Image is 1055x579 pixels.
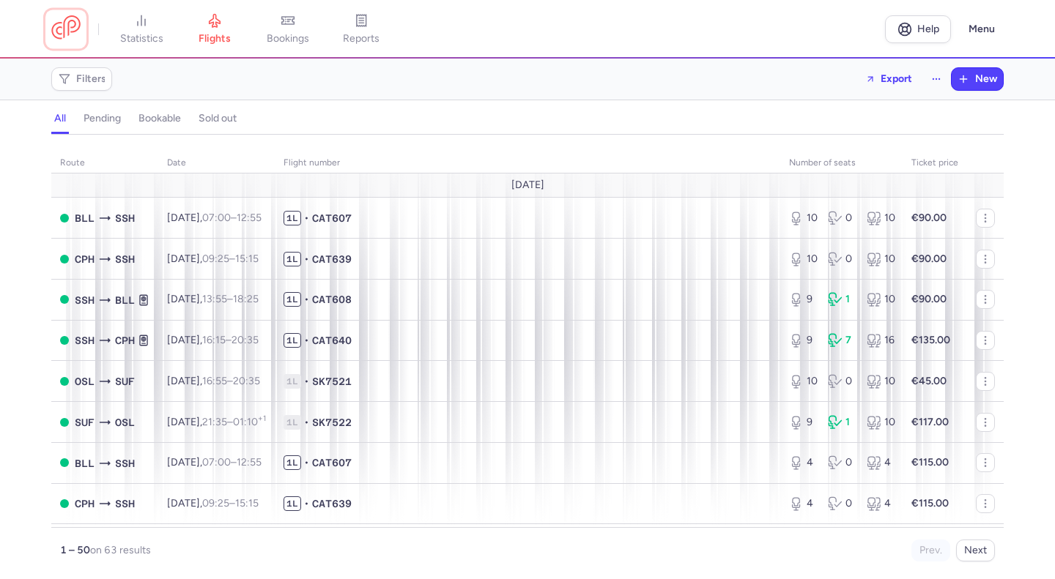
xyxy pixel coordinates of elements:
[115,210,135,226] span: SSH
[304,211,309,225] span: •
[284,292,301,307] span: 1L
[202,456,262,468] span: –
[138,112,181,125] h4: bookable
[178,13,251,45] a: flights
[911,253,947,265] strong: €90.00
[789,333,816,348] div: 9
[917,23,939,34] span: Help
[202,375,260,387] span: –
[115,251,135,267] span: SSH
[911,497,949,509] strong: €115.00
[789,374,816,389] div: 10
[90,544,151,556] span: on 63 results
[202,497,259,509] span: –
[312,496,352,511] span: CAT639
[235,253,259,265] time: 15:15
[867,211,894,225] div: 10
[828,333,855,348] div: 7
[167,416,266,428] span: [DATE],
[120,32,163,45] span: statistics
[312,292,352,307] span: CAT608
[202,212,262,224] span: –
[75,414,95,430] span: SUF
[115,455,135,471] span: SSH
[325,13,398,45] a: reports
[975,73,997,85] span: New
[312,374,352,389] span: SK7521
[199,112,237,125] h4: sold out
[202,253,259,265] span: –
[258,414,266,423] sup: +1
[235,497,259,509] time: 15:15
[60,544,90,556] strong: 1 – 50
[202,497,229,509] time: 09:25
[251,13,325,45] a: bookings
[233,375,260,387] time: 20:35
[233,293,259,305] time: 18:25
[115,292,135,308] span: BLL
[233,416,266,428] time: 01:10
[911,456,949,468] strong: €115.00
[304,333,309,348] span: •
[284,252,301,266] span: 1L
[789,496,816,511] div: 4
[304,252,309,266] span: •
[167,456,262,468] span: [DATE],
[115,414,135,430] span: OSL
[828,415,855,430] div: 1
[75,455,95,471] span: BLL
[75,373,95,389] span: OSL
[237,456,262,468] time: 12:55
[75,292,95,308] span: SSH
[275,152,780,174] th: Flight number
[789,211,816,225] div: 10
[54,112,66,125] h4: all
[828,374,855,389] div: 0
[304,292,309,307] span: •
[202,416,227,428] time: 21:35
[304,415,309,430] span: •
[828,292,855,307] div: 1
[167,497,259,509] span: [DATE],
[511,179,544,191] span: [DATE]
[202,456,231,468] time: 07:00
[911,293,947,305] strong: €90.00
[312,252,352,266] span: CAT639
[202,334,226,346] time: 16:15
[304,455,309,470] span: •
[867,252,894,266] div: 10
[115,373,135,389] span: SUF
[911,539,950,561] button: Prev.
[867,374,894,389] div: 10
[304,374,309,389] span: •
[789,252,816,266] div: 10
[75,251,95,267] span: CPH
[911,375,947,387] strong: €45.00
[84,112,121,125] h4: pending
[312,415,352,430] span: SK7522
[867,455,894,470] div: 4
[312,333,352,348] span: CAT640
[789,292,816,307] div: 9
[284,455,301,470] span: 1L
[51,152,158,174] th: route
[52,68,111,90] button: Filters
[867,292,894,307] div: 10
[952,68,1003,90] button: New
[911,416,949,428] strong: €117.00
[867,496,894,511] div: 4
[911,212,947,224] strong: €90.00
[202,293,259,305] span: –
[911,334,950,346] strong: €135.00
[51,15,81,42] a: CitizenPlane red outlined logo
[232,334,259,346] time: 20:35
[75,332,95,348] span: SSH
[828,455,855,470] div: 0
[856,67,922,91] button: Export
[267,32,309,45] span: bookings
[202,375,227,387] time: 16:55
[284,211,301,225] span: 1L
[304,496,309,511] span: •
[312,211,352,225] span: CAT607
[343,32,380,45] span: reports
